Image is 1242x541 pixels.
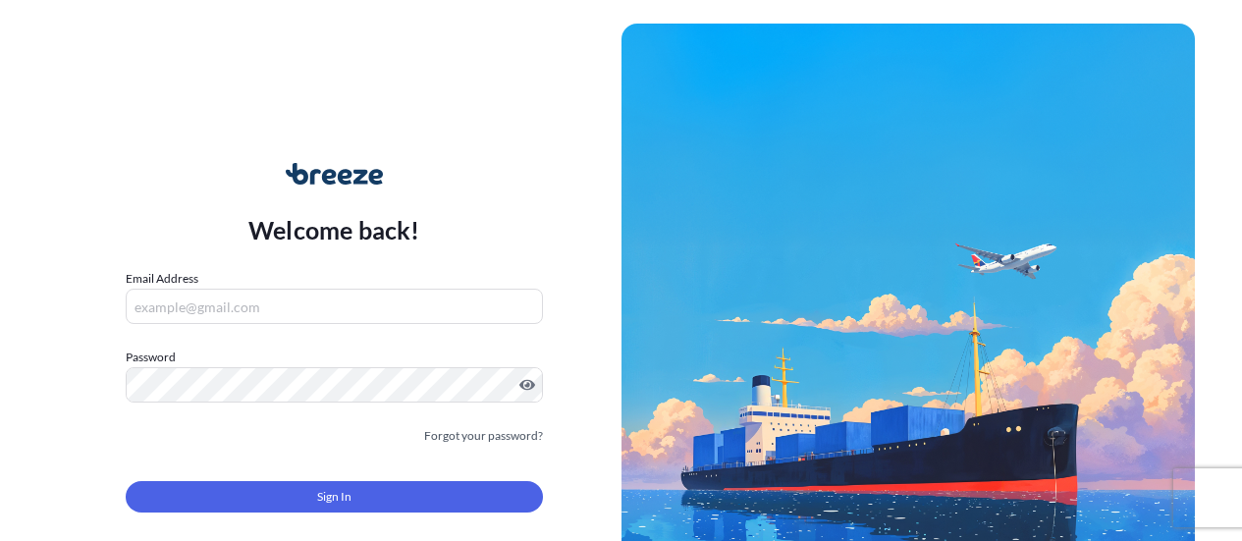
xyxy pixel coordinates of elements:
[126,269,198,289] label: Email Address
[126,481,543,513] button: Sign In
[248,214,420,245] p: Welcome back!
[424,426,543,446] a: Forgot your password?
[317,487,351,507] span: Sign In
[519,377,535,393] button: Show password
[126,348,543,367] label: Password
[126,289,543,324] input: example@gmail.com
